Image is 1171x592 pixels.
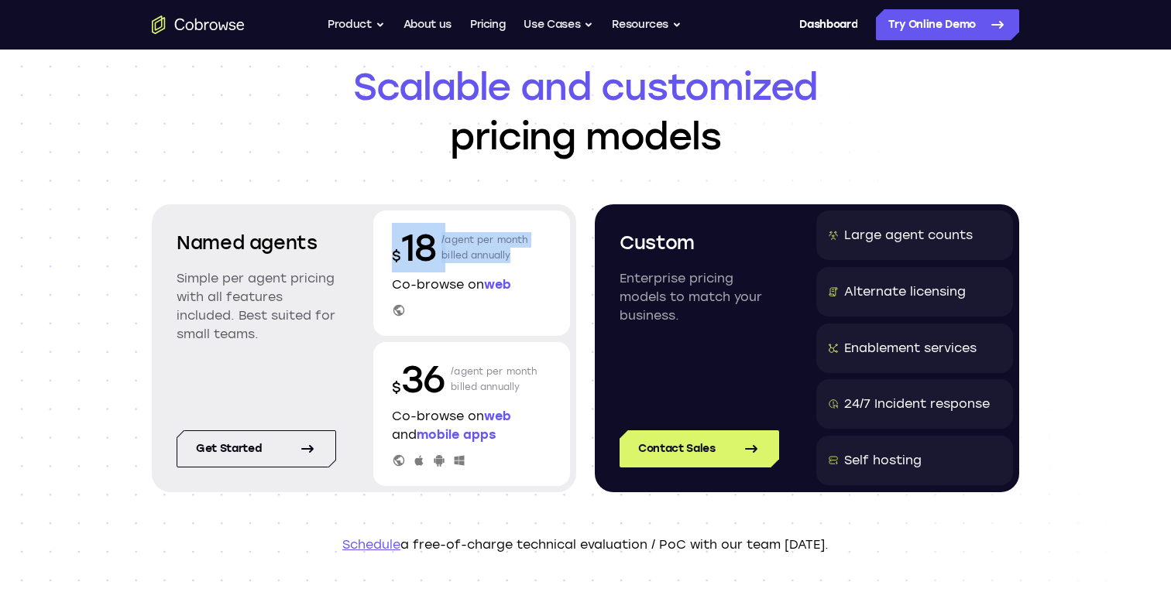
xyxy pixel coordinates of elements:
[392,248,401,265] span: $
[844,282,966,301] div: Alternate licensing
[620,229,779,257] h2: Custom
[328,9,385,40] button: Product
[392,275,551,294] p: Co-browse on
[844,395,990,413] div: 24/7 Incident response
[844,226,973,245] div: Large agent counts
[799,9,857,40] a: Dashboard
[470,9,506,40] a: Pricing
[152,62,1019,161] h1: pricing models
[392,407,551,444] p: Co-browse on and
[152,15,245,34] a: Go to the home page
[392,354,445,404] p: 36
[342,537,400,552] a: Schedule
[392,379,401,396] span: $
[417,427,496,442] span: mobile apps
[177,269,336,344] p: Simple per agent pricing with all features included. Best suited for small teams.
[524,9,593,40] button: Use Cases
[484,409,511,423] span: web
[152,536,1019,554] p: a free-of-charge technical evaluation / PoC with our team [DATE].
[612,9,682,40] button: Resources
[392,223,435,272] p: 18
[876,9,1019,40] a: Try Online Demo
[177,430,336,467] a: Get started
[620,430,779,467] a: Contact Sales
[403,9,452,40] a: About us
[152,62,1019,111] span: Scalable and customized
[451,354,537,404] p: /agent per month billed annually
[844,339,977,358] div: Enablement services
[844,451,922,470] div: Self hosting
[441,223,528,272] p: /agent per month billed annually
[177,229,336,257] h2: Named agents
[620,269,779,325] p: Enterprise pricing models to match your business.
[484,277,511,292] span: web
